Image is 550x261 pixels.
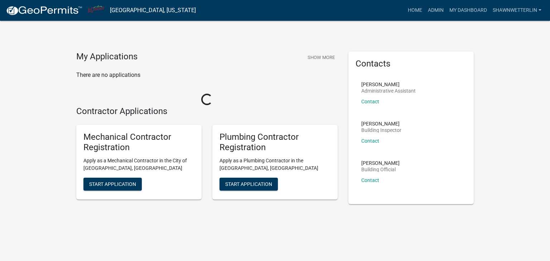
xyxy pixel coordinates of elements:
h4: My Applications [76,51,137,62]
span: Start Application [225,181,272,187]
a: Contact [361,177,379,183]
h5: Plumbing Contractor Registration [219,132,331,153]
button: Start Application [83,178,142,191]
p: [PERSON_NAME] [361,161,400,166]
p: Administrative Assistant [361,88,416,93]
p: There are no applications [76,71,338,79]
p: [PERSON_NAME] [361,121,401,126]
h5: Mechanical Contractor Registration [83,132,194,153]
p: [PERSON_NAME] [361,82,416,87]
span: Start Application [89,181,136,187]
h4: Contractor Applications [76,106,338,117]
p: Apply as a Plumbing Contractor in the [GEOGRAPHIC_DATA], [GEOGRAPHIC_DATA] [219,157,331,172]
a: Admin [425,4,447,17]
a: Home [405,4,425,17]
img: City of La Crescent, Minnesota [88,5,104,15]
p: Building Official [361,167,400,172]
h5: Contacts [356,59,467,69]
a: Contact [361,99,379,104]
p: Building Inspector [361,128,401,133]
a: ShawnWetterlin [490,4,544,17]
a: [GEOGRAPHIC_DATA], [US_STATE] [110,4,196,16]
button: Start Application [219,178,278,191]
wm-workflow-list-section: Contractor Applications [76,106,338,205]
a: My Dashboard [447,4,490,17]
p: Apply as a Mechanical Contractor in the City of [GEOGRAPHIC_DATA], [GEOGRAPHIC_DATA] [83,157,194,172]
button: Show More [305,51,338,63]
a: Contact [361,138,379,144]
